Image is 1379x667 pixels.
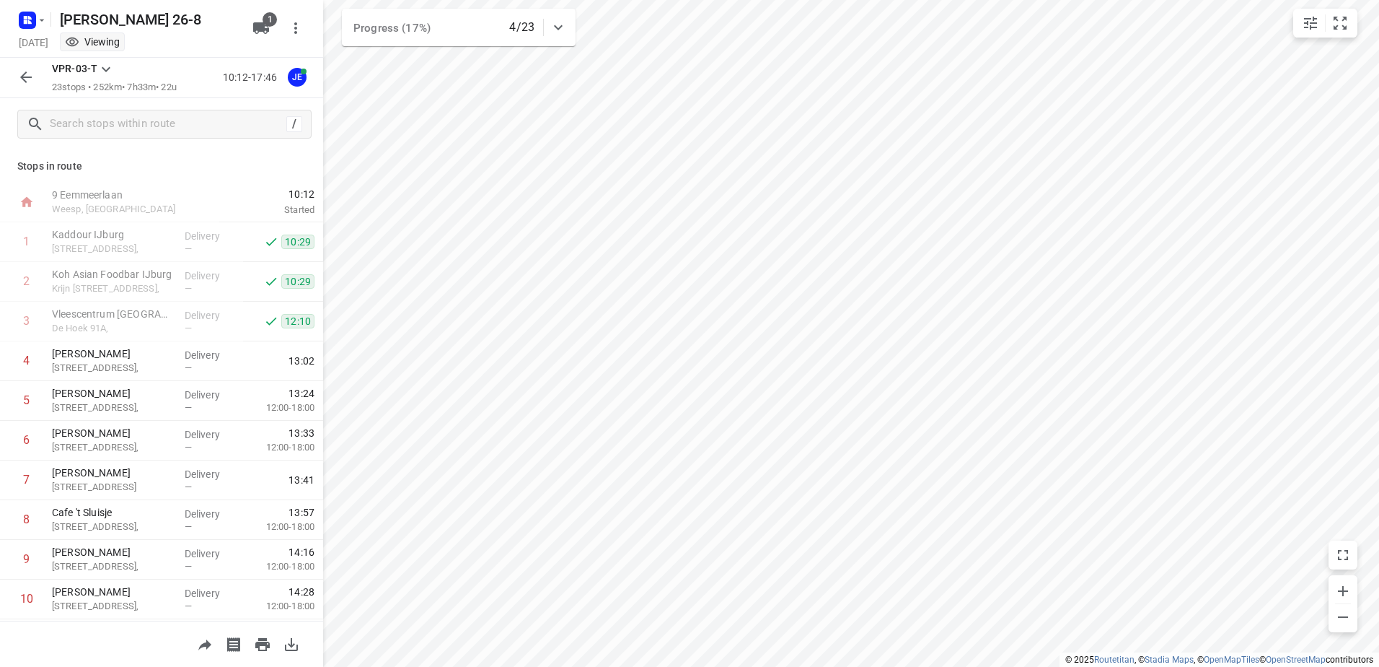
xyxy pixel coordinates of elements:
[185,442,192,453] span: —
[185,507,238,521] p: Delivery
[283,70,312,84] span: Assigned to Jeffrey E
[185,269,238,283] p: Delivery
[50,113,286,136] input: Search stops within route
[342,9,576,46] div: Progress (17%)4/23
[264,274,278,289] svg: Done
[223,70,283,85] p: 10:12-17:46
[185,586,238,601] p: Delivery
[264,235,278,249] svg: Done
[52,545,173,559] p: [PERSON_NAME]
[52,81,177,95] p: 23 stops • 252km • 7h33m • 22u
[247,14,276,43] button: 1
[1293,9,1357,38] div: small contained button group
[353,22,431,35] span: Progress (17%)
[263,12,277,27] span: 1
[288,473,314,487] span: 13:41
[1094,655,1135,665] a: Routetitan
[185,427,238,442] p: Delivery
[23,354,30,367] div: 4
[288,505,314,520] span: 13:57
[190,637,219,650] span: Share route
[264,314,278,328] svg: Done
[185,348,238,362] p: Delivery
[185,546,238,561] p: Delivery
[52,559,173,574] p: [STREET_ADDRESS],
[52,466,173,480] p: [PERSON_NAME]
[52,440,173,455] p: [STREET_ADDRESS],
[185,481,192,492] span: —
[52,188,202,202] p: 9 Eemmeerlaan
[219,203,314,217] p: Started
[185,521,192,532] span: —
[185,388,238,402] p: Delivery
[185,601,192,611] span: —
[1296,9,1325,38] button: Map settings
[52,321,173,336] p: De Hoek 91A,
[185,402,192,413] span: —
[185,467,238,481] p: Delivery
[243,401,314,415] p: 12:00-18:00
[23,393,30,407] div: 5
[243,599,314,614] p: 12:00-18:00
[288,354,314,368] span: 13:02
[1065,655,1373,665] li: © 2025 , © , © © contributors
[288,585,314,599] span: 14:28
[219,637,248,650] span: Print shipping labels
[281,235,314,249] span: 10:29
[52,480,173,494] p: 16 Jonagoldstraat, Amsterdam
[243,440,314,455] p: 12:00-18:00
[52,599,173,614] p: [STREET_ADDRESS],
[281,274,314,289] span: 10:29
[52,227,173,242] p: Kaddour IJburg
[23,314,30,328] div: 3
[52,346,173,361] p: [PERSON_NAME]
[288,386,314,401] span: 13:24
[52,307,173,321] p: Vleescentrum [GEOGRAPHIC_DATA]
[281,314,314,328] span: 12:10
[509,19,534,36] p: 4/23
[1204,655,1259,665] a: OpenMapTiles
[185,308,238,323] p: Delivery
[1145,655,1194,665] a: Stadia Maps
[23,552,30,566] div: 9
[248,637,277,650] span: Print route
[1266,655,1326,665] a: OpenStreetMap
[52,361,173,375] p: [STREET_ADDRESS],
[286,116,302,132] div: /
[52,282,173,296] p: Krijn [STREET_ADDRESS],
[23,473,30,487] div: 7
[23,433,30,447] div: 6
[288,426,314,440] span: 13:33
[185,362,192,373] span: —
[243,520,314,534] p: 12:00-18:00
[185,243,192,254] span: —
[23,235,30,248] div: 1
[20,592,33,606] div: 10
[52,585,173,599] p: [PERSON_NAME]
[52,61,97,77] p: VPR-03-T
[243,559,314,574] p: 12:00-18:00
[185,323,192,333] span: —
[52,401,173,415] p: [STREET_ADDRESS],
[23,513,30,526] div: 8
[65,35,120,49] div: You are currently in view mode. To make any changes, go to edit project.
[219,187,314,201] span: 10:12
[277,637,306,650] span: Download route
[17,159,306,174] p: Stops in route
[52,520,173,534] p: [STREET_ADDRESS],
[52,386,173,401] p: [PERSON_NAME]
[288,545,314,559] span: 14:16
[52,267,173,282] p: Koh Asian Foodbar IJburg
[185,283,192,294] span: —
[185,561,192,572] span: —
[52,426,173,440] p: [PERSON_NAME]
[1326,9,1354,38] button: Fit zoom
[52,505,173,520] p: Cafe 't Sluisje
[52,202,202,217] p: Weesp, [GEOGRAPHIC_DATA]
[23,274,30,288] div: 2
[52,242,173,256] p: [STREET_ADDRESS],
[185,229,238,243] p: Delivery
